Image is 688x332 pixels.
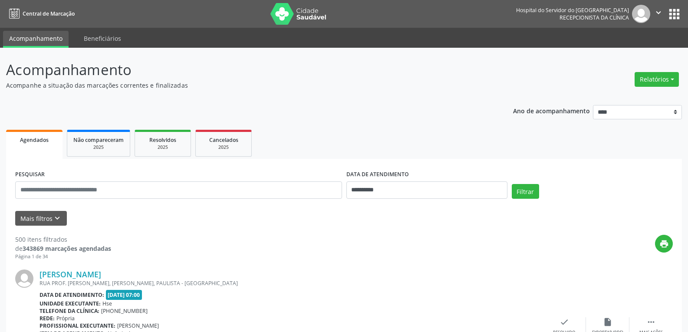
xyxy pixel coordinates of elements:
a: Central de Marcação [6,7,75,21]
span: Não compareceram [73,136,124,144]
i: keyboard_arrow_down [53,214,62,223]
span: Cancelados [209,136,238,144]
strong: 343869 marcações agendadas [23,244,111,253]
span: Central de Marcação [23,10,75,17]
a: Acompanhamento [3,31,69,48]
span: Resolvidos [149,136,176,144]
label: PESQUISAR [15,168,45,181]
div: RUA PROF. [PERSON_NAME], [PERSON_NAME], PAULISTA - [GEOGRAPHIC_DATA] [40,279,543,287]
a: Beneficiários [78,31,127,46]
span: [PERSON_NAME] [117,322,159,329]
img: img [15,270,33,288]
button: Mais filtroskeyboard_arrow_down [15,211,67,226]
p: Acompanhamento [6,59,479,81]
button: Filtrar [512,184,539,199]
span: Própria [56,315,75,322]
span: [DATE] 07:00 [106,290,142,300]
img: img [632,5,650,23]
div: 2025 [73,144,124,151]
b: Rede: [40,315,55,322]
button:  [650,5,667,23]
button: apps [667,7,682,22]
span: Recepcionista da clínica [560,14,629,21]
b: Telefone da clínica: [40,307,99,315]
div: 2025 [141,144,184,151]
div: de [15,244,111,253]
span: [PHONE_NUMBER] [101,307,148,315]
span: Agendados [20,136,49,144]
b: Unidade executante: [40,300,101,307]
div: Página 1 de 34 [15,253,111,260]
a: [PERSON_NAME] [40,270,101,279]
b: Data de atendimento: [40,291,104,299]
i: check [560,317,569,327]
div: 2025 [202,144,245,151]
p: Acompanhe a situação das marcações correntes e finalizadas [6,81,479,90]
i: print [659,239,669,249]
div: 500 itens filtrados [15,235,111,244]
i:  [646,317,656,327]
button: Relatórios [635,72,679,87]
button: print [655,235,673,253]
i:  [654,8,663,17]
div: Hospital do Servidor do [GEOGRAPHIC_DATA] [516,7,629,14]
i: insert_drive_file [603,317,612,327]
b: Profissional executante: [40,322,115,329]
span: Hse [102,300,112,307]
p: Ano de acompanhamento [513,105,590,116]
label: DATA DE ATENDIMENTO [346,168,409,181]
